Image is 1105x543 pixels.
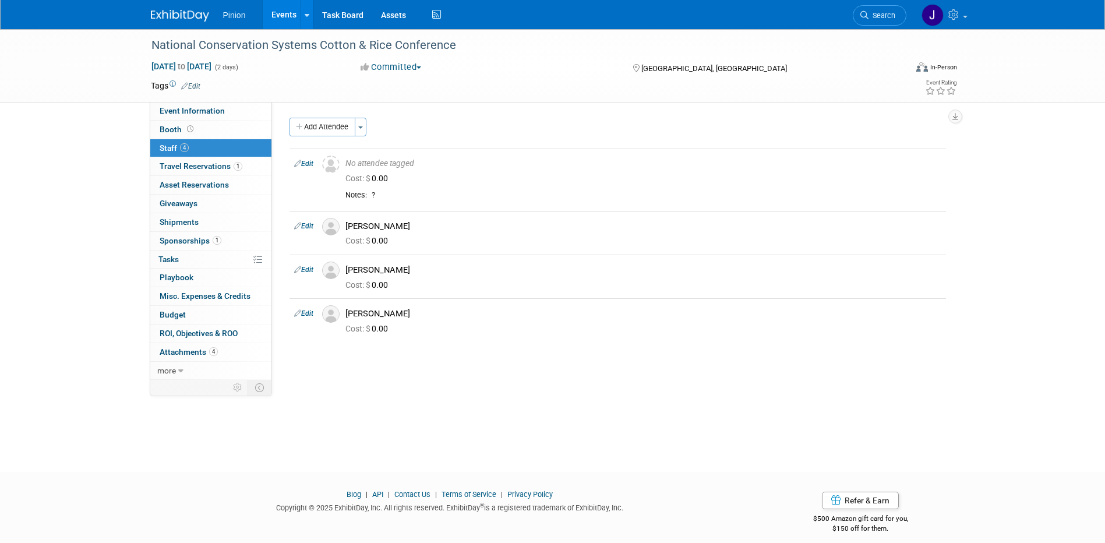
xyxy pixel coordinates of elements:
span: 0.00 [345,324,393,333]
a: Event Information [150,102,271,120]
div: In-Person [930,63,957,72]
div: $500 Amazon gift card for you, [767,506,955,533]
a: Misc. Expenses & Credits [150,287,271,305]
span: Asset Reservations [160,180,229,189]
span: Shipments [160,217,199,227]
img: Associate-Profile-5.png [322,218,340,235]
span: Booth not reserved yet [185,125,196,133]
span: Travel Reservations [160,161,242,171]
a: Edit [294,309,313,318]
span: [DATE] [DATE] [151,61,212,72]
span: Giveaways [160,199,197,208]
div: Copyright © 2025 ExhibitDay, Inc. All rights reserved. ExhibitDay is a registered trademark of Ex... [151,500,750,513]
a: Edit [294,266,313,274]
div: No attendee tagged [345,158,941,169]
div: [PERSON_NAME] [345,221,941,232]
sup: ® [480,502,484,509]
span: more [157,366,176,375]
a: Attachments4 [150,343,271,361]
span: Budget [160,310,186,319]
div: [PERSON_NAME] [345,265,941,276]
span: 0.00 [345,174,393,183]
div: Event Format [838,61,958,78]
a: Budget [150,306,271,324]
span: Search [869,11,895,20]
img: Jennifer Plumisto [922,4,944,26]
a: Edit [181,82,200,90]
a: Edit [294,160,313,168]
span: | [432,490,440,499]
a: Travel Reservations1 [150,157,271,175]
span: ROI, Objectives & ROO [160,329,238,338]
td: Toggle Event Tabs [248,380,271,395]
td: Tags [151,80,200,91]
a: more [150,362,271,380]
span: Sponsorships [160,236,221,245]
span: 4 [180,143,189,152]
a: ROI, Objectives & ROO [150,325,271,343]
a: Search [853,5,906,26]
span: Event Information [160,106,225,115]
a: Staff4 [150,139,271,157]
div: National Conservation Systems Cotton & Rice Conference [147,35,889,56]
button: Add Attendee [290,118,355,136]
span: 4 [209,347,218,356]
a: Terms of Service [442,490,496,499]
span: Cost: $ [345,174,372,183]
a: Playbook [150,269,271,287]
span: Cost: $ [345,280,372,290]
img: Associate-Profile-5.png [322,305,340,323]
img: Associate-Profile-5.png [322,262,340,279]
span: Pinion [223,10,246,20]
span: 0.00 [345,236,393,245]
a: Blog [347,490,361,499]
a: Sponsorships1 [150,232,271,250]
img: Unassigned-User-Icon.png [322,156,340,173]
a: Refer & Earn [822,492,899,509]
div: $150 off for them. [767,524,955,534]
a: Giveaways [150,195,271,213]
button: Committed [356,61,426,73]
span: (2 days) [214,64,238,71]
a: Asset Reservations [150,176,271,194]
a: Tasks [150,251,271,269]
div: Event Rating [925,80,956,86]
span: Playbook [160,273,193,282]
span: Cost: $ [345,324,372,333]
span: Misc. Expenses & Credits [160,291,250,301]
span: to [176,62,187,71]
a: Edit [294,222,313,230]
img: Format-Inperson.png [916,62,928,72]
span: 1 [213,236,221,245]
span: | [363,490,370,499]
span: 1 [234,162,242,171]
span: [GEOGRAPHIC_DATA], [GEOGRAPHIC_DATA] [641,64,787,73]
span: Tasks [158,255,179,264]
a: Shipments [150,213,271,231]
span: Staff [160,143,189,153]
a: Privacy Policy [507,490,553,499]
a: Contact Us [394,490,430,499]
div: ? [372,191,941,200]
div: Notes: [345,191,367,200]
a: Booth [150,121,271,139]
a: API [372,490,383,499]
span: | [498,490,506,499]
div: [PERSON_NAME] [345,308,941,319]
img: ExhibitDay [151,10,209,22]
span: Attachments [160,347,218,357]
td: Personalize Event Tab Strip [228,380,248,395]
span: | [385,490,393,499]
span: Cost: $ [345,236,372,245]
span: 0.00 [345,280,393,290]
span: Booth [160,125,196,134]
